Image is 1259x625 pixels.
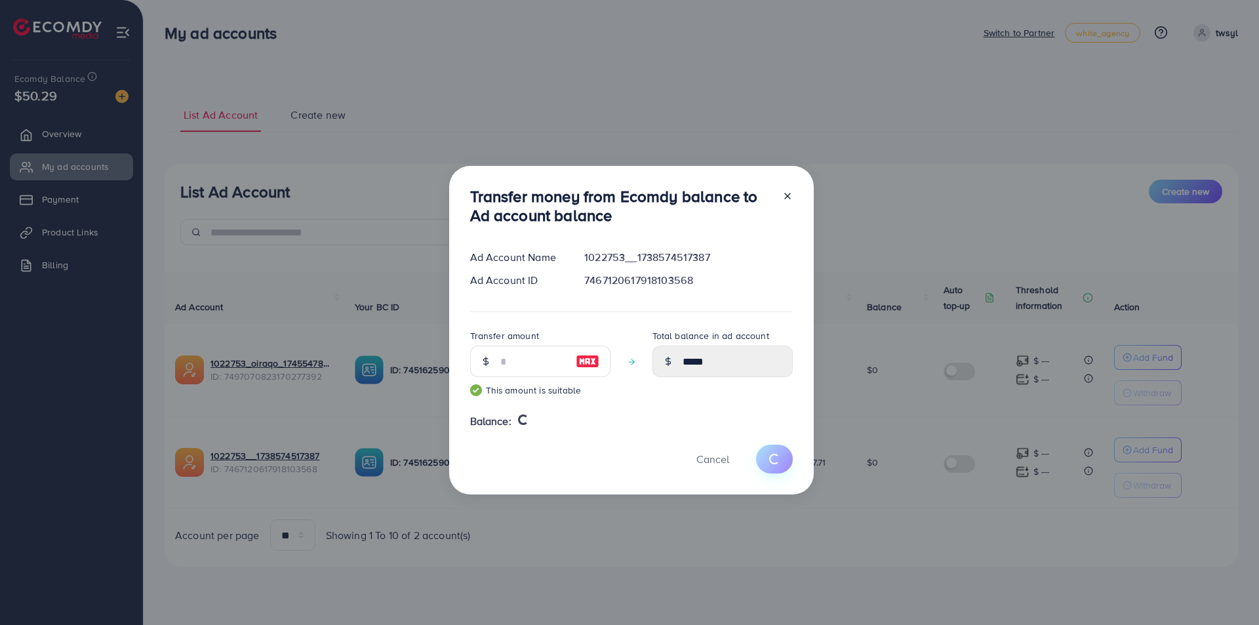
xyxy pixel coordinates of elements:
[1203,566,1249,615] iframe: Chat
[574,273,803,288] div: 7467120617918103568
[576,353,599,369] img: image
[460,250,574,265] div: Ad Account Name
[680,445,746,473] button: Cancel
[470,329,539,342] label: Transfer amount
[696,452,729,466] span: Cancel
[470,187,772,225] h3: Transfer money from Ecomdy balance to Ad account balance
[470,384,610,397] small: This amount is suitable
[574,250,803,265] div: 1022753__1738574517387
[652,329,769,342] label: Total balance in ad account
[470,414,511,429] span: Balance:
[460,273,574,288] div: Ad Account ID
[470,384,482,396] img: guide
